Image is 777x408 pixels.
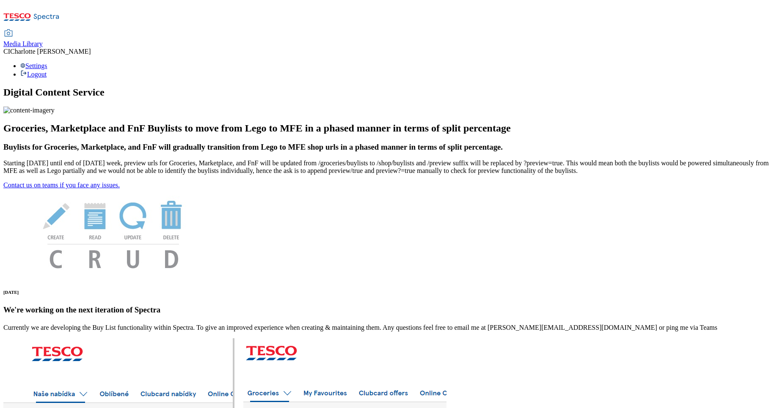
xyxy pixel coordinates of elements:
span: CI [3,48,10,55]
h6: [DATE] [3,290,774,295]
p: Starting [DATE] until end of [DATE] week, preview urls for Groceries, Marketplace, and FnF will b... [3,159,774,175]
a: Logout [20,71,47,78]
img: content-imagery [3,107,55,114]
p: Currently we are developing the Buy List functionality within Spectra. To give an improved experi... [3,324,774,331]
a: Media Library [3,30,43,48]
span: Charlotte [PERSON_NAME] [10,48,91,55]
a: Settings [20,62,47,69]
h1: Digital Content Service [3,87,774,98]
span: Media Library [3,40,43,47]
h3: Buylists for Groceries, Marketplace, and FnF will gradually transition from Lego to MFE shop urls... [3,142,774,152]
h3: We're working on the next iteration of Spectra [3,305,774,315]
img: News Image [3,189,223,277]
h2: Groceries, Marketplace and FnF Buylists to move from Lego to MFE in a phased manner in terms of s... [3,123,774,134]
a: Contact us on teams if you face any issues. [3,181,120,189]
